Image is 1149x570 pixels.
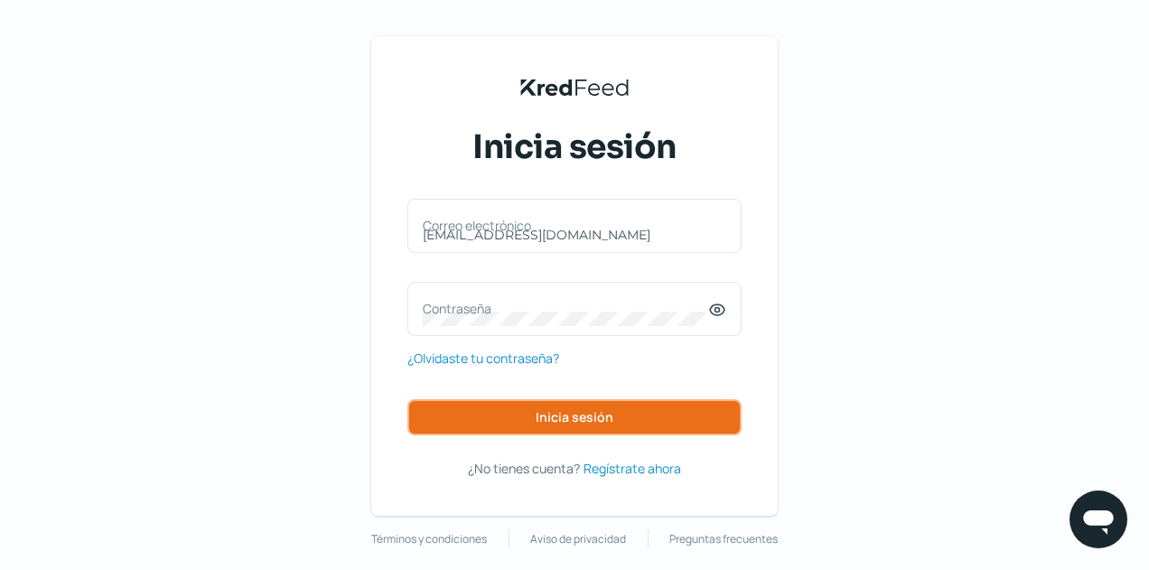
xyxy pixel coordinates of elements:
[423,300,708,317] label: Contraseña
[536,411,613,424] span: Inicia sesión
[472,125,677,170] span: Inicia sesión
[371,529,487,549] a: Términos y condiciones
[584,457,681,480] a: Regístrate ahora
[407,347,559,369] a: ¿Olvidaste tu contraseña?
[530,529,626,549] a: Aviso de privacidad
[423,217,708,234] label: Correo electrónico
[669,529,778,549] a: Preguntas frecuentes
[1080,501,1116,537] img: chatIcon
[407,399,742,435] button: Inicia sesión
[468,460,580,477] span: ¿No tienes cuenta?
